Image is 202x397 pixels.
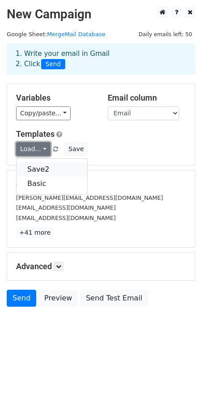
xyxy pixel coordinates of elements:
a: Copy/paste... [16,106,71,120]
a: Templates [16,129,55,139]
small: [EMAIL_ADDRESS][DOMAIN_NAME] [16,204,116,211]
h5: Variables [16,93,94,103]
small: [PERSON_NAME][EMAIL_ADDRESS][DOMAIN_NAME] [16,194,163,201]
h5: Email column [108,93,186,103]
a: Send [7,290,36,307]
h2: New Campaign [7,7,195,22]
div: 1. Write your email in Gmail 2. Click [9,49,193,69]
a: +41 more [16,227,54,238]
span: Daily emails left: 50 [135,30,195,39]
h5: Advanced [16,262,186,271]
a: Load... [16,142,50,156]
button: Save [64,142,88,156]
a: Save2 [17,162,87,177]
a: Send Test Email [80,290,148,307]
small: Google Sheet: [7,31,105,38]
a: Preview [38,290,78,307]
span: Send [41,59,65,70]
iframe: Chat Widget [157,354,202,397]
h5: 44 Recipients [16,179,186,189]
a: Basic [17,177,87,191]
a: MergeMail Database [47,31,105,38]
small: [EMAIL_ADDRESS][DOMAIN_NAME] [16,215,116,221]
a: Daily emails left: 50 [135,31,195,38]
